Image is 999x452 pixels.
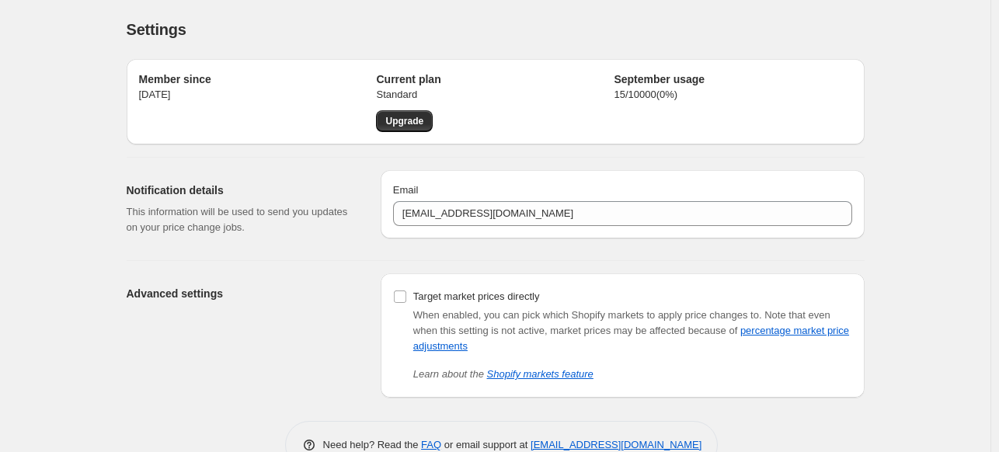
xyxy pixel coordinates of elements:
span: Note that even when this setting is not active, market prices may be affected because of [413,309,849,352]
a: Upgrade [376,110,433,132]
span: When enabled, you can pick which Shopify markets to apply price changes to. [413,309,762,321]
a: [EMAIL_ADDRESS][DOMAIN_NAME] [531,439,701,450]
h2: Member since [139,71,377,87]
span: Email [393,184,419,196]
h2: September usage [614,71,851,87]
p: Standard [376,87,614,103]
span: Upgrade [385,115,423,127]
p: [DATE] [139,87,377,103]
a: FAQ [421,439,441,450]
span: or email support at [441,439,531,450]
span: Target market prices directly [413,290,540,302]
h2: Notification details [127,183,356,198]
span: Need help? Read the [323,439,422,450]
h2: Advanced settings [127,286,356,301]
a: Shopify markets feature [487,368,593,380]
span: Settings [127,21,186,38]
i: Learn about the [413,368,593,380]
p: This information will be used to send you updates on your price change jobs. [127,204,356,235]
p: 15 / 10000 ( 0 %) [614,87,851,103]
h2: Current plan [376,71,614,87]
